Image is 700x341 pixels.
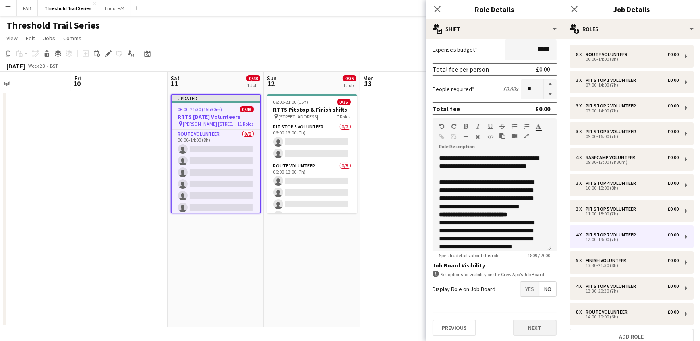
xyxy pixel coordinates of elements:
[667,232,679,238] div: £0.00
[238,121,254,127] span: 11 Roles
[667,129,679,134] div: £0.00
[240,106,254,112] span: 0/48
[6,35,18,42] span: View
[266,79,277,88] span: 12
[487,123,493,130] button: Underline
[586,232,639,238] div: Pit Stop 7 Volunteer
[576,186,679,190] div: 10:00-18:00 (8h)
[667,155,679,160] div: £0.00
[667,283,679,289] div: £0.00
[586,206,639,212] div: Pit Stop 5 Volunteer
[586,77,639,83] div: Pit Stop 1 Volunteer
[576,160,679,164] div: 09:30-17:00 (7h30m)
[563,4,700,14] h3: Job Details
[667,206,679,212] div: £0.00
[433,85,474,93] label: People required
[520,282,539,296] span: Yes
[586,309,631,315] div: Route Volunteer
[576,52,586,57] div: 8 x
[267,74,277,82] span: Sun
[50,63,58,69] div: BST
[267,94,357,213] app-job-card: 06:00-21:00 (15h)0/35RTTS Pitstop & Finish shifts [STREET_ADDRESS]7 RolesPit Stop 5 Volunteer0/20...
[535,105,550,113] div: £0.00
[6,19,100,31] h1: Threshold Trail Series
[667,258,679,263] div: £0.00
[524,133,529,139] button: Fullscreen
[267,106,357,113] h3: RTTS Pitstop & Finish shifts
[475,123,481,130] button: Italic
[539,282,556,296] span: No
[75,74,81,82] span: Fri
[576,103,586,109] div: 3 x
[172,95,260,101] div: Updated
[362,79,374,88] span: 13
[576,57,679,61] div: 06:00-14:00 (8h)
[586,129,639,134] div: Pit Stop 3 Volunteer
[433,46,477,53] label: Expenses budget
[586,180,639,186] div: Pit Stop 4 Volunteer
[172,113,260,120] h3: RTTS [DATE] Volunteers
[576,83,679,87] div: 07:00-14:00 (7h)
[17,0,38,16] button: RAB
[247,82,260,88] div: 1 Job
[512,133,517,139] button: Insert video
[433,252,506,258] span: Specific details about this role
[433,262,557,269] h3: Job Board Visibility
[576,289,679,293] div: 13:30-20:30 (7h)
[433,105,460,113] div: Total fee
[536,123,541,130] button: Text Color
[23,33,38,43] a: Edit
[3,33,21,43] a: View
[576,315,679,319] div: 14:00-20:00 (6h)
[337,114,351,120] span: 7 Roles
[433,320,476,336] button: Previous
[171,94,261,213] div: Updated06:00-21:30 (15h30m)0/48RTTS [DATE] Volunteers [PERSON_NAME] [STREET_ADDRESS][PERSON_NAME]...
[183,121,238,127] span: [PERSON_NAME] [STREET_ADDRESS][PERSON_NAME]
[586,103,639,109] div: Pit Stop 2 Volunteer
[576,309,586,315] div: 8 x
[586,283,639,289] div: Pit Stop 6 Volunteer
[667,180,679,186] div: £0.00
[426,4,563,14] h3: Role Details
[576,232,586,238] div: 4 x
[667,103,679,109] div: £0.00
[73,79,81,88] span: 10
[576,109,679,113] div: 07:00-14:00 (7h)
[586,155,638,160] div: Basecamp Volunteer
[433,271,557,278] div: Set options for visibility on the Crew App’s Job Board
[63,35,81,42] span: Comms
[586,258,630,263] div: Finish Volunteer
[667,309,679,315] div: £0.00
[487,134,493,140] button: HTML Code
[433,65,489,73] div: Total fee per person
[499,133,505,139] button: Paste as plain text
[576,263,679,267] div: 13:30-21:30 (8h)
[563,19,700,39] div: Roles
[463,134,469,140] button: Horizontal Line
[267,122,357,161] app-card-role: Pit Stop 5 Volunteer0/206:00-13:00 (7h)
[524,123,529,130] button: Ordered List
[576,134,679,138] div: 09:00-16:00 (7h)
[178,106,222,112] span: 06:00-21:30 (15h30m)
[576,206,586,212] div: 3 x
[576,238,679,242] div: 12:00-19:00 (7h)
[172,130,260,239] app-card-role: Route Volunteer0/806:00-14:00 (8h)
[343,75,356,81] span: 0/35
[513,320,557,336] button: Next
[463,123,469,130] button: Bold
[439,123,445,130] button: Undo
[171,74,180,82] span: Sat
[576,77,586,83] div: 3 x
[544,79,557,89] button: Increase
[26,35,35,42] span: Edit
[27,63,47,69] span: Week 28
[512,123,517,130] button: Unordered List
[503,85,518,93] div: £0.00 x
[667,52,679,57] div: £0.00
[43,35,55,42] span: Jobs
[576,258,586,263] div: 5 x
[343,82,356,88] div: 1 Job
[521,252,557,258] span: 1809 / 2000
[544,89,557,99] button: Decrease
